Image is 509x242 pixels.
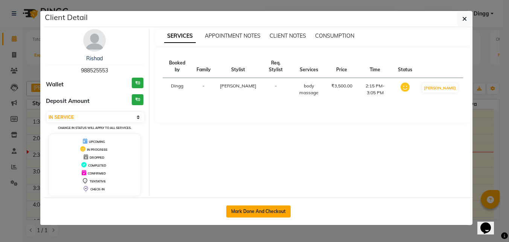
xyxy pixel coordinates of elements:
[163,78,192,101] td: Dingg
[357,78,393,101] td: 2:15 PM-3:05 PM
[90,179,106,183] span: TENTATIVE
[192,78,215,101] td: -
[261,55,291,78] th: Req. Stylist
[477,212,501,234] iframe: chat widget
[46,80,64,89] span: Wallet
[58,126,131,130] small: Change in status will apply to all services.
[205,32,261,39] span: APPOINTMENT NOTES
[270,32,306,39] span: CLIENT NOTES
[226,205,291,217] button: Mark Done And Checkout
[315,32,354,39] span: CONSUMPTION
[164,29,196,43] span: SERVICES
[88,164,106,167] span: COMPLETED
[296,83,322,96] div: body massage
[86,55,103,62] a: Rishad
[220,83,256,89] span: [PERSON_NAME]
[192,55,215,78] th: Family
[261,78,291,101] td: -
[90,187,105,191] span: CHECK-IN
[46,97,90,106] span: Deposit Amount
[132,94,143,105] h3: ₹0
[81,67,108,74] span: 988525553
[393,55,417,78] th: Status
[87,148,107,152] span: IN PROGRESS
[45,12,88,23] h5: Client Detail
[90,156,104,159] span: DROPPED
[163,55,192,78] th: Booked by
[89,140,105,144] span: UPCOMING
[422,83,458,93] button: [PERSON_NAME]
[132,78,143,89] h3: ₹0
[357,55,393,78] th: Time
[331,83,352,89] div: ₹3,500.00
[83,29,106,52] img: avatar
[291,55,327,78] th: Services
[88,172,106,175] span: CONFIRMED
[327,55,357,78] th: Price
[215,55,261,78] th: Stylist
